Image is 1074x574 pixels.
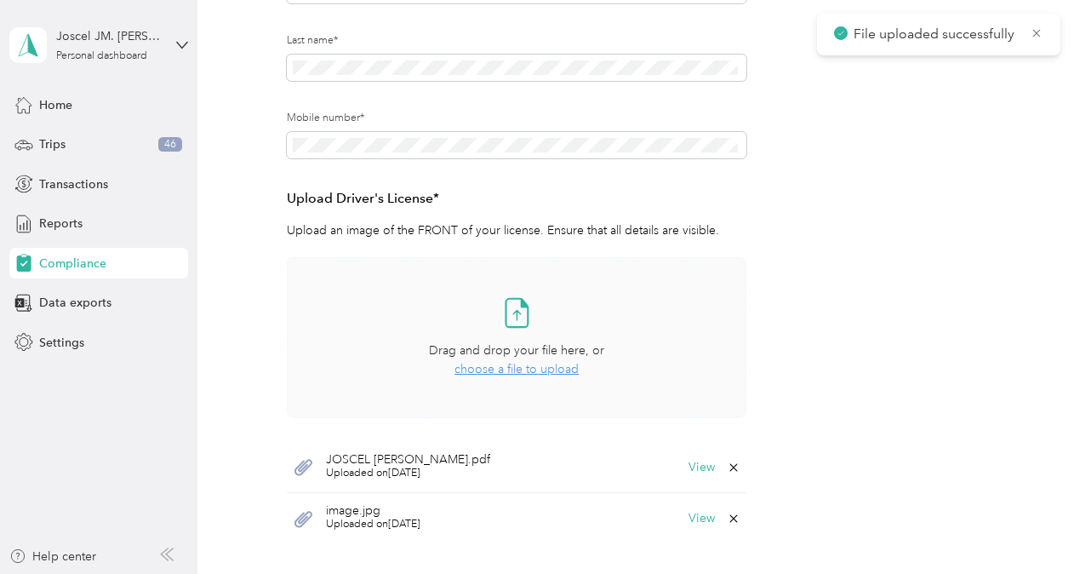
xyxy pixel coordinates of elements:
[9,548,96,565] button: Help center
[39,334,84,352] span: Settings
[158,137,182,152] span: 46
[454,362,579,376] span: choose a file to upload
[39,215,83,232] span: Reports
[326,466,490,481] span: Uploaded on [DATE]
[287,111,746,126] label: Mobile number*
[56,27,163,45] div: Joscel JM. [PERSON_NAME]
[688,513,715,525] button: View
[39,175,108,193] span: Transactions
[979,479,1074,574] iframe: Everlance-gr Chat Button Frame
[326,517,420,532] span: Uploaded on [DATE]
[39,294,111,312] span: Data exports
[429,343,604,358] span: Drag and drop your file here, or
[39,96,72,114] span: Home
[287,188,746,210] h3: Upload Driver's License*
[688,462,715,474] button: View
[326,454,490,466] span: JOSCEL [PERSON_NAME].pdf
[287,221,746,239] p: Upload an image of the FRONT of your license. Ensure that all details are visible.
[288,258,745,417] span: Drag and drop your file here, orchoose a file to upload
[39,255,106,273] span: Compliance
[854,24,1018,45] p: File uploaded successfully
[39,135,66,153] span: Trips
[287,33,746,49] label: Last name*
[326,505,420,517] span: image.jpg
[56,51,147,61] div: Personal dashboard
